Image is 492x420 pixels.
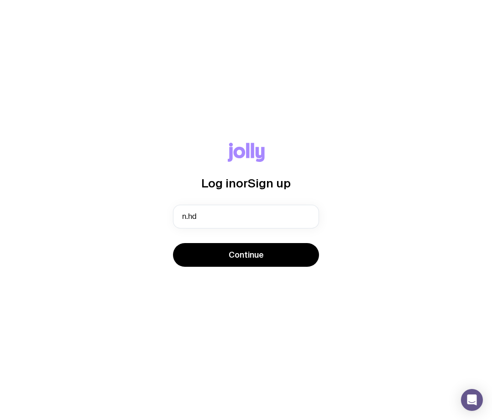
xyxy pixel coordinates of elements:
[201,176,236,190] span: Log in
[173,243,319,267] button: Continue
[248,176,291,190] span: Sign up
[236,176,248,190] span: or
[229,249,264,260] span: Continue
[173,205,319,228] input: you@email.com
[461,389,483,411] div: Open Intercom Messenger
